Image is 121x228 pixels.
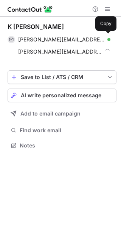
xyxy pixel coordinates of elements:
span: AI write personalized message [21,92,101,98]
button: AI write personalized message [8,89,116,102]
span: [PERSON_NAME][EMAIL_ADDRESS][PERSON_NAME][DOMAIN_NAME] [18,36,105,43]
div: K [PERSON_NAME] [8,23,64,30]
button: Add to email campaign [8,107,116,120]
button: save-profile-one-click [8,70,116,84]
span: Find work email [20,127,113,134]
div: Save to List / ATS / CRM [21,74,103,80]
span: Add to email campaign [20,111,81,117]
button: Notes [8,140,116,151]
span: Notes [20,142,113,149]
button: Find work email [8,125,116,136]
span: [PERSON_NAME][EMAIL_ADDRESS][DOMAIN_NAME] [18,48,102,55]
img: ContactOut v5.3.10 [8,5,53,14]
